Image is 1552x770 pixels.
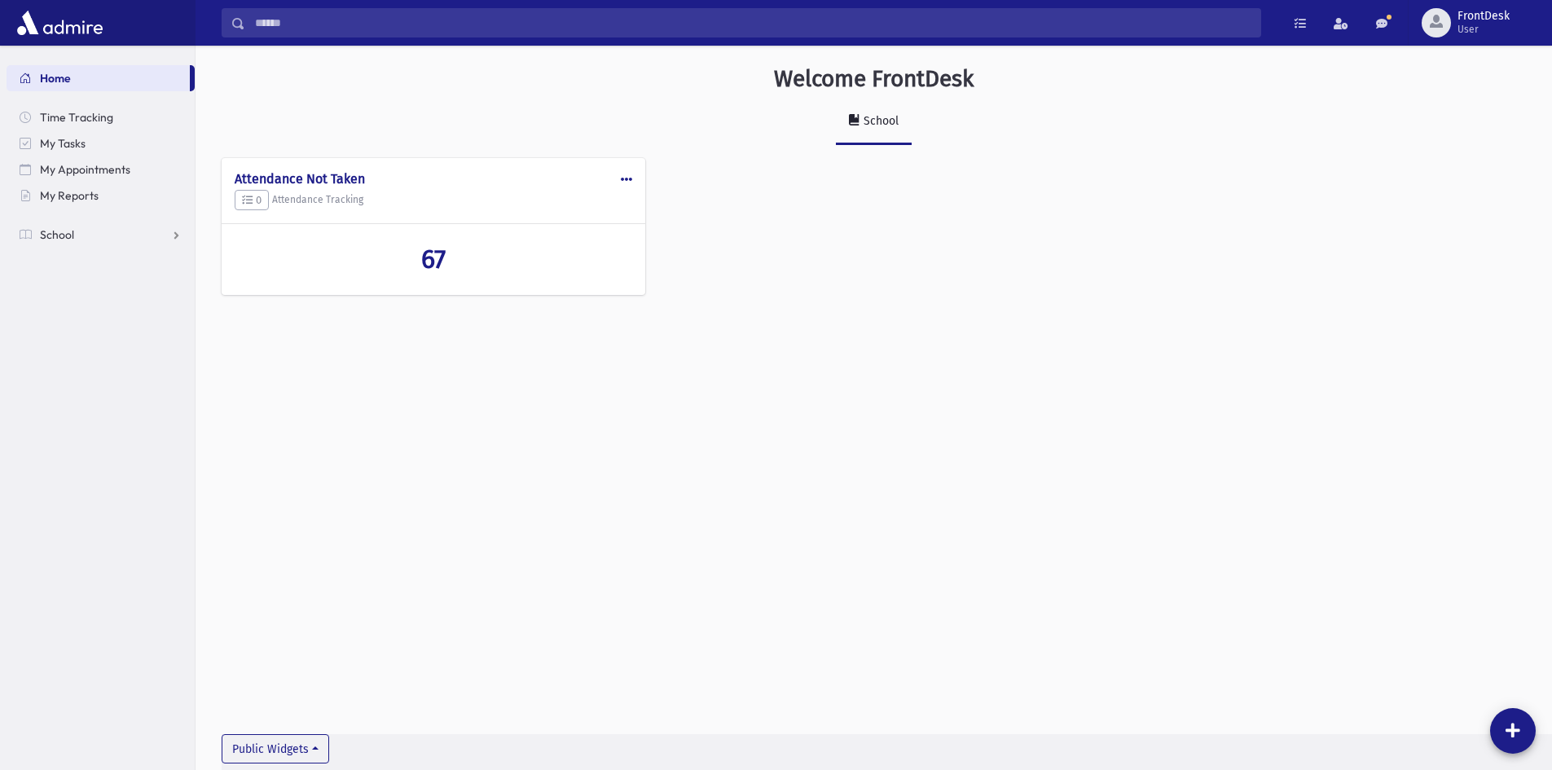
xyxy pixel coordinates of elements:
[860,114,899,128] div: School
[774,65,974,93] h3: Welcome FrontDesk
[7,104,195,130] a: Time Tracking
[40,227,74,242] span: School
[1457,10,1510,23] span: FrontDesk
[40,136,86,151] span: My Tasks
[7,183,195,209] a: My Reports
[7,130,195,156] a: My Tasks
[40,110,113,125] span: Time Tracking
[235,171,632,187] h4: Attendance Not Taken
[40,188,99,203] span: My Reports
[836,99,912,145] a: School
[222,734,329,763] button: Public Widgets
[1457,23,1510,36] span: User
[245,8,1260,37] input: Search
[7,156,195,183] a: My Appointments
[40,71,71,86] span: Home
[421,244,446,275] span: 67
[235,244,632,275] a: 67
[7,222,195,248] a: School
[40,162,130,177] span: My Appointments
[13,7,107,39] img: AdmirePro
[7,65,190,91] a: Home
[235,190,269,211] button: 0
[242,194,262,206] span: 0
[235,190,632,211] h5: Attendance Tracking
